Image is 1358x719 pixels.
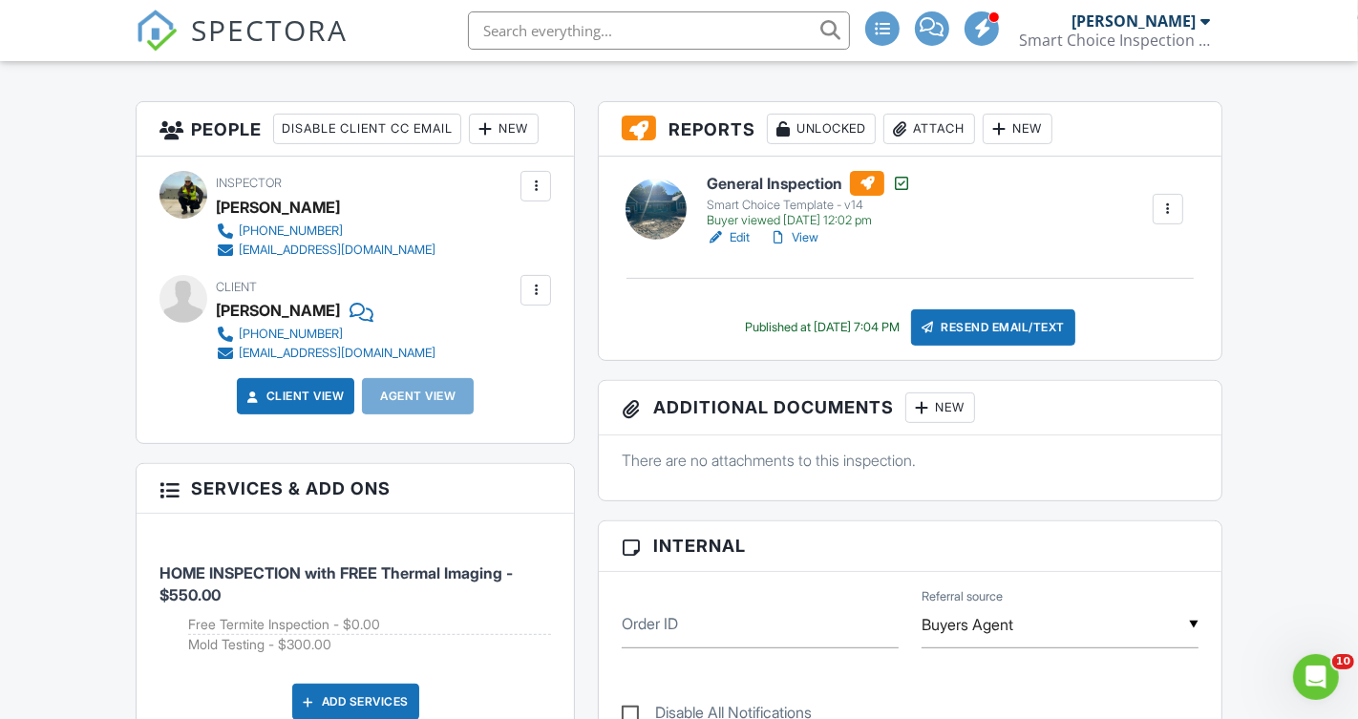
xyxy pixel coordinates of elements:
[216,280,257,294] span: Client
[745,320,900,335] div: Published at [DATE] 7:04 PM
[922,588,1003,605] label: Referral source
[707,171,911,196] h6: General Inspection
[769,228,818,247] a: View
[188,635,551,654] li: Add on: Mold Testing
[599,102,1221,157] h3: Reports
[1072,11,1196,31] div: [PERSON_NAME]
[883,114,975,144] div: Attach
[1332,654,1354,669] span: 10
[707,171,911,228] a: General Inspection Smart Choice Template - v14 Buyer viewed [DATE] 12:02 pm
[469,114,539,144] div: New
[159,528,551,668] li: Service: HOME INSPECTION with FREE Thermal Imaging
[767,114,876,144] div: Unlocked
[1019,31,1210,50] div: Smart Choice Inspection Company
[216,193,340,222] div: [PERSON_NAME]
[244,387,345,406] a: Client View
[707,228,750,247] a: Edit
[239,223,343,239] div: [PHONE_NUMBER]
[905,392,975,423] div: New
[983,114,1052,144] div: New
[191,10,348,50] span: SPECTORA
[622,450,1199,471] p: There are no attachments to this inspection.
[239,327,343,342] div: [PHONE_NUMBER]
[239,243,435,258] div: [EMAIL_ADDRESS][DOMAIN_NAME]
[137,464,574,514] h3: Services & Add ons
[137,102,574,157] h3: People
[216,222,435,241] a: [PHONE_NUMBER]
[216,241,435,260] a: [EMAIL_ADDRESS][DOMAIN_NAME]
[599,381,1221,435] h3: Additional Documents
[216,296,340,325] div: [PERSON_NAME]
[136,10,178,52] img: The Best Home Inspection Software - Spectora
[1293,654,1339,700] iframe: Intercom live chat
[273,114,461,144] div: Disable Client CC Email
[622,613,678,634] label: Order ID
[216,176,282,190] span: Inspector
[216,344,435,363] a: [EMAIL_ADDRESS][DOMAIN_NAME]
[239,346,435,361] div: [EMAIL_ADDRESS][DOMAIN_NAME]
[159,563,513,603] span: HOME INSPECTION with FREE Thermal Imaging - $550.00
[188,615,551,635] li: Add on: Free Termite Inspection
[707,213,911,228] div: Buyer viewed [DATE] 12:02 pm
[599,521,1221,571] h3: Internal
[468,11,850,50] input: Search everything...
[707,198,911,213] div: Smart Choice Template - v14
[216,325,435,344] a: [PHONE_NUMBER]
[911,309,1075,346] div: Resend Email/Text
[136,26,348,66] a: SPECTORA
